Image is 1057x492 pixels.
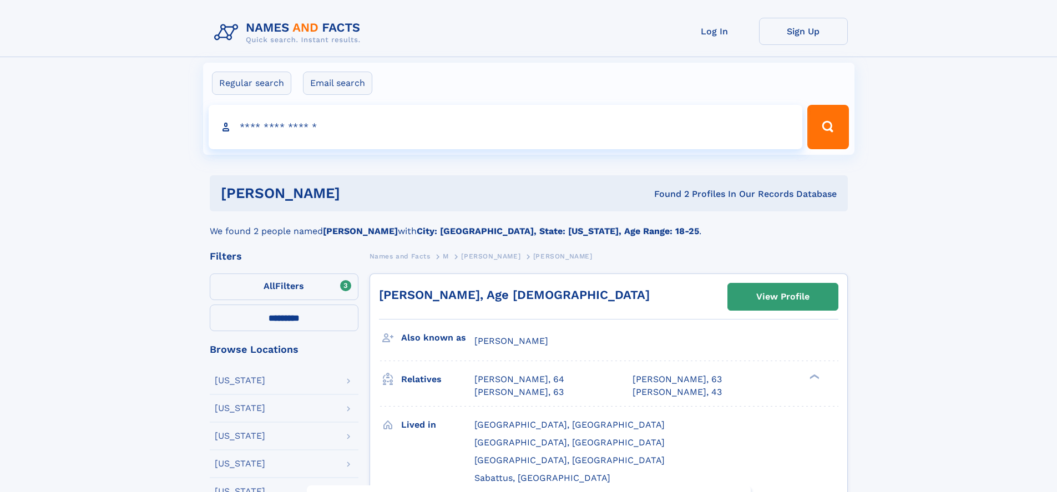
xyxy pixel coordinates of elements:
[264,281,275,291] span: All
[323,226,398,236] b: [PERSON_NAME]
[474,336,548,346] span: [PERSON_NAME]
[215,432,265,440] div: [US_STATE]
[303,72,372,95] label: Email search
[210,273,358,300] label: Filters
[210,344,358,354] div: Browse Locations
[633,373,722,386] a: [PERSON_NAME], 63
[209,105,803,149] input: search input
[210,251,358,261] div: Filters
[210,18,370,48] img: Logo Names and Facts
[807,373,820,381] div: ❯
[401,415,474,434] h3: Lived in
[215,376,265,385] div: [US_STATE]
[401,370,474,389] h3: Relatives
[212,72,291,95] label: Regular search
[417,226,699,236] b: City: [GEOGRAPHIC_DATA], State: [US_STATE], Age Range: 18-25
[474,373,564,386] a: [PERSON_NAME], 64
[443,249,449,263] a: M
[807,105,848,149] button: Search Button
[215,404,265,413] div: [US_STATE]
[443,252,449,260] span: M
[533,252,593,260] span: [PERSON_NAME]
[759,18,848,45] a: Sign Up
[401,328,474,347] h3: Also known as
[221,186,497,200] h1: [PERSON_NAME]
[210,211,848,238] div: We found 2 people named with .
[497,188,837,200] div: Found 2 Profiles In Our Records Database
[461,249,520,263] a: [PERSON_NAME]
[728,283,838,310] a: View Profile
[461,252,520,260] span: [PERSON_NAME]
[370,249,431,263] a: Names and Facts
[474,419,665,430] span: [GEOGRAPHIC_DATA], [GEOGRAPHIC_DATA]
[379,288,650,302] a: [PERSON_NAME], Age [DEMOGRAPHIC_DATA]
[756,284,810,310] div: View Profile
[474,455,665,465] span: [GEOGRAPHIC_DATA], [GEOGRAPHIC_DATA]
[633,386,722,398] a: [PERSON_NAME], 43
[670,18,759,45] a: Log In
[474,473,610,483] span: Sabattus, [GEOGRAPHIC_DATA]
[215,459,265,468] div: [US_STATE]
[474,386,564,398] a: [PERSON_NAME], 63
[474,437,665,448] span: [GEOGRAPHIC_DATA], [GEOGRAPHIC_DATA]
